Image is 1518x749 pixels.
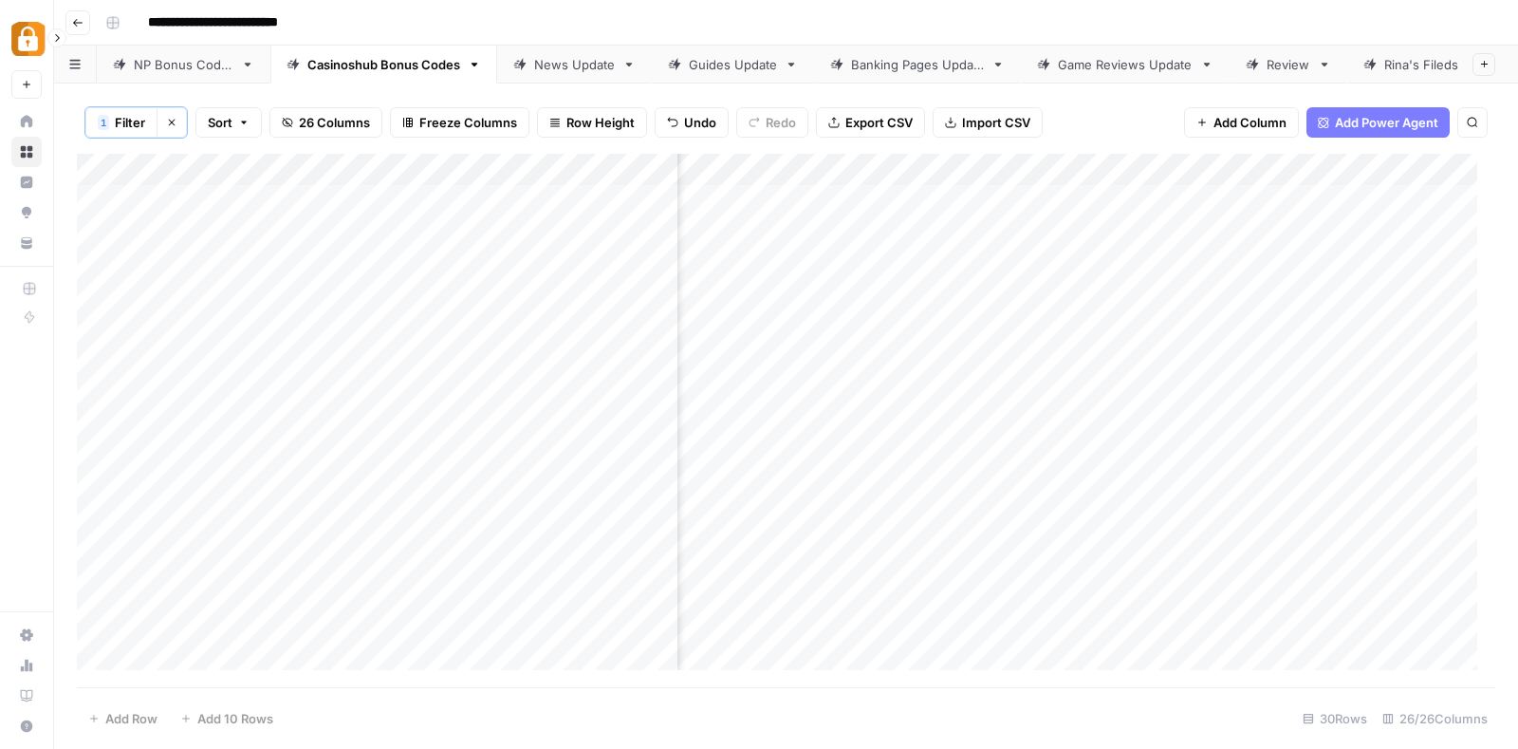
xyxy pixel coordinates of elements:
[933,107,1043,138] button: Import CSV
[534,55,615,74] div: News Update
[962,113,1030,132] span: Import CSV
[537,107,647,138] button: Row Height
[1267,55,1310,74] div: Review
[814,46,1021,84] a: Banking Pages Update
[115,113,145,132] span: Filter
[851,55,984,74] div: Banking Pages Update
[11,137,42,167] a: Browse
[77,703,169,734] button: Add Row
[195,107,262,138] button: Sort
[497,46,652,84] a: News Update
[684,113,716,132] span: Undo
[11,650,42,681] a: Usage
[1375,703,1495,734] div: 26/26 Columns
[269,107,382,138] button: 26 Columns
[11,167,42,197] a: Insights
[11,22,46,56] img: Adzz Logo
[169,703,285,734] button: Add 10 Rows
[1184,107,1299,138] button: Add Column
[1213,113,1287,132] span: Add Column
[419,113,517,132] span: Freeze Columns
[566,113,635,132] span: Row Height
[11,15,42,63] button: Workspace: Adzz
[208,113,232,132] span: Sort
[98,115,109,130] div: 1
[270,46,497,84] a: Casinoshub Bonus Codes
[845,113,913,132] span: Export CSV
[1335,113,1438,132] span: Add Power Agent
[307,55,460,74] div: Casinoshub Bonus Codes
[11,681,42,711] a: Learning Hub
[655,107,729,138] button: Undo
[1058,55,1193,74] div: Game Reviews Update
[197,709,273,728] span: Add 10 Rows
[1021,46,1230,84] a: Game Reviews Update
[766,113,796,132] span: Redo
[11,197,42,228] a: Opportunities
[11,620,42,650] a: Settings
[101,115,106,130] span: 1
[105,709,157,728] span: Add Row
[689,55,777,74] div: Guides Update
[1295,703,1375,734] div: 30 Rows
[652,46,814,84] a: Guides Update
[299,113,370,132] span: 26 Columns
[736,107,808,138] button: Redo
[390,107,529,138] button: Freeze Columns
[134,55,233,74] div: NP Bonus Codes
[1230,46,1347,84] a: Review
[11,711,42,741] button: Help + Support
[11,228,42,258] a: Your Data
[85,107,157,138] button: 1Filter
[1306,107,1450,138] button: Add Power Agent
[816,107,925,138] button: Export CSV
[11,106,42,137] a: Home
[97,46,270,84] a: NP Bonus Codes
